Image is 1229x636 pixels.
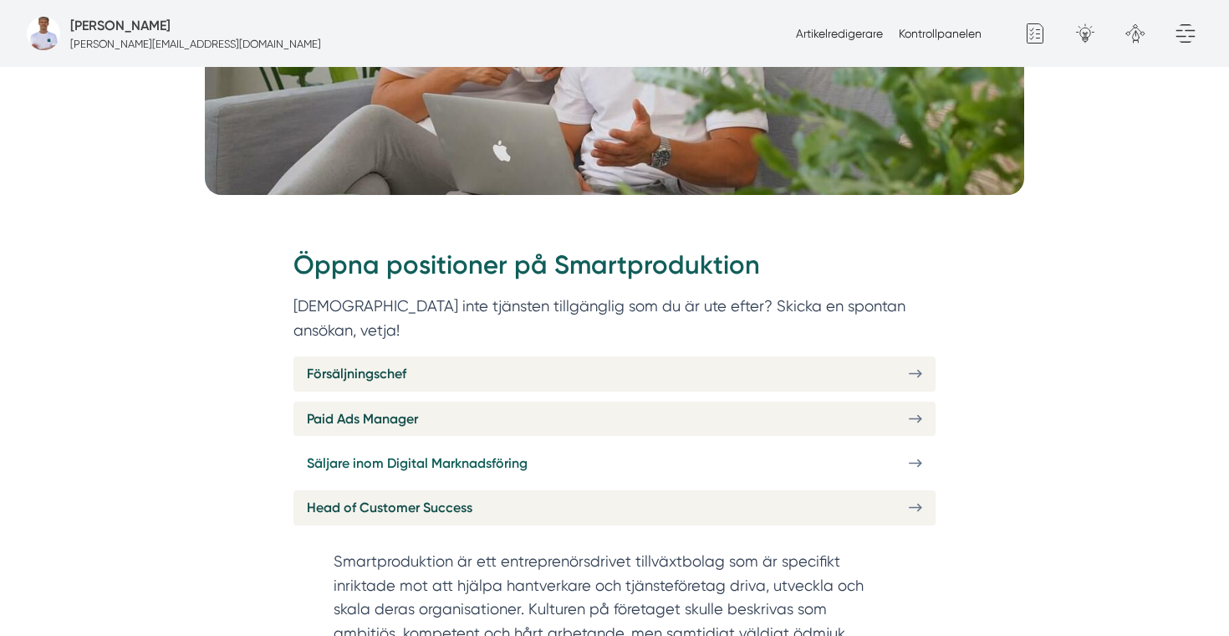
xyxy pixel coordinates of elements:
a: Paid Ads Manager [293,402,936,436]
p: [DEMOGRAPHIC_DATA] inte tjänsten tillgänglig som du är ute efter? Skicka en spontan ansökan, vetja! [293,294,936,343]
a: Head of Customer Success [293,490,936,525]
a: Försäljningschef [293,356,936,391]
span: Försäljningschef [307,363,406,384]
img: foretagsbild-pa-smartproduktion-en-webbyraer-i-dalarnas-lan.png [27,17,60,50]
span: Säljare inom Digital Marknadsföring [307,453,528,474]
a: Artikelredigerare [796,27,883,40]
p: [PERSON_NAME][EMAIL_ADDRESS][DOMAIN_NAME] [70,36,321,52]
a: Kontrollpanelen [899,27,982,40]
span: Paid Ads Manager [307,408,418,429]
a: Säljare inom Digital Marknadsföring [293,446,936,480]
h5: Administratör [70,15,171,36]
h2: Öppna positioner på Smartproduktion [293,247,936,294]
span: Head of Customer Success [307,497,472,518]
